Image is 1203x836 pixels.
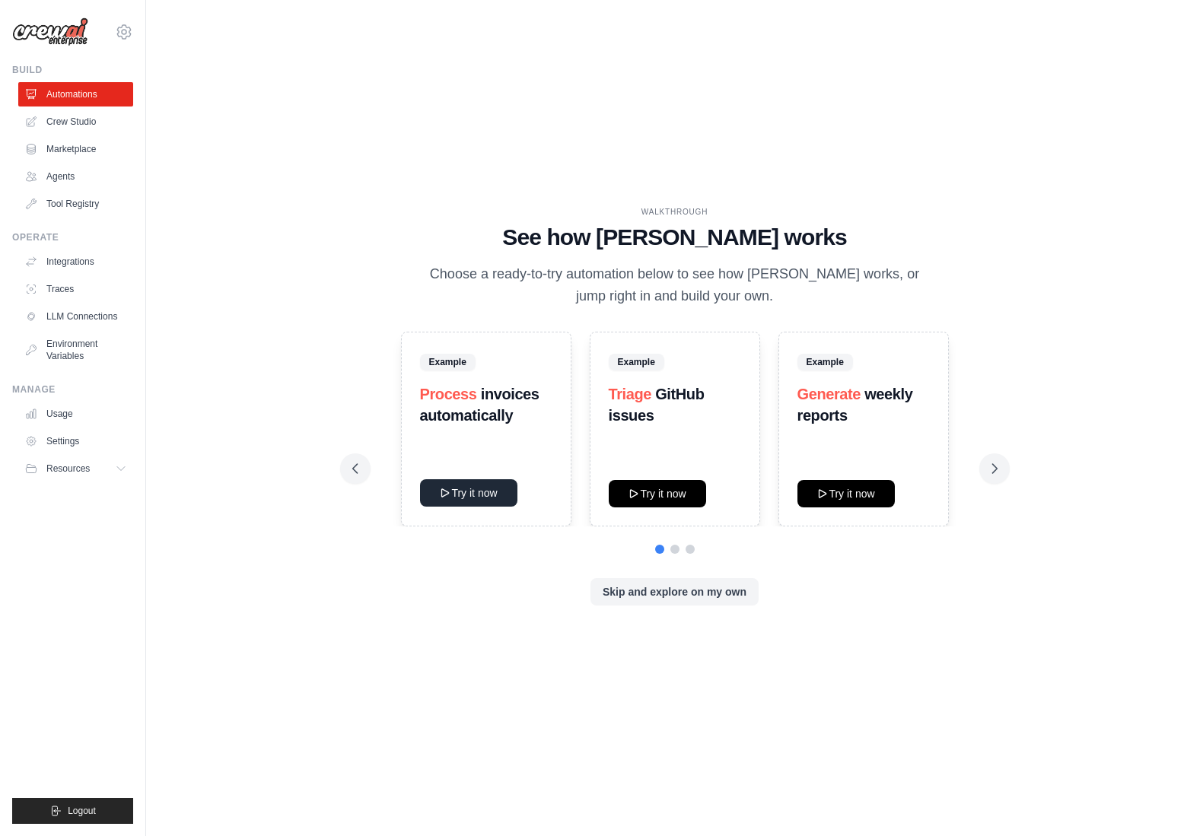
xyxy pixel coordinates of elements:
[18,250,133,274] a: Integrations
[18,164,133,189] a: Agents
[12,231,133,243] div: Operate
[18,277,133,301] a: Traces
[12,798,133,824] button: Logout
[18,137,133,161] a: Marketplace
[18,456,133,481] button: Resources
[18,304,133,329] a: LLM Connections
[68,805,96,817] span: Logout
[609,354,664,370] span: Example
[609,386,652,402] span: Triage
[46,463,90,475] span: Resources
[18,332,133,368] a: Environment Variables
[18,429,133,453] a: Settings
[18,192,133,216] a: Tool Registry
[12,17,88,46] img: Logo
[420,479,517,507] button: Try it now
[352,206,998,218] div: WALKTHROUGH
[18,82,133,106] a: Automations
[419,263,931,308] p: Choose a ready-to-try automation below to see how [PERSON_NAME] works, or jump right in and build...
[797,386,861,402] span: Generate
[12,383,133,396] div: Manage
[590,578,759,606] button: Skip and explore on my own
[1127,763,1203,836] iframe: Chat Widget
[797,480,895,507] button: Try it now
[609,480,706,507] button: Try it now
[609,386,705,424] strong: GitHub issues
[18,110,133,134] a: Crew Studio
[797,386,913,424] strong: weekly reports
[12,64,133,76] div: Build
[352,224,998,251] h1: See how [PERSON_NAME] works
[797,354,853,370] span: Example
[18,402,133,426] a: Usage
[420,354,476,370] span: Example
[420,386,477,402] span: Process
